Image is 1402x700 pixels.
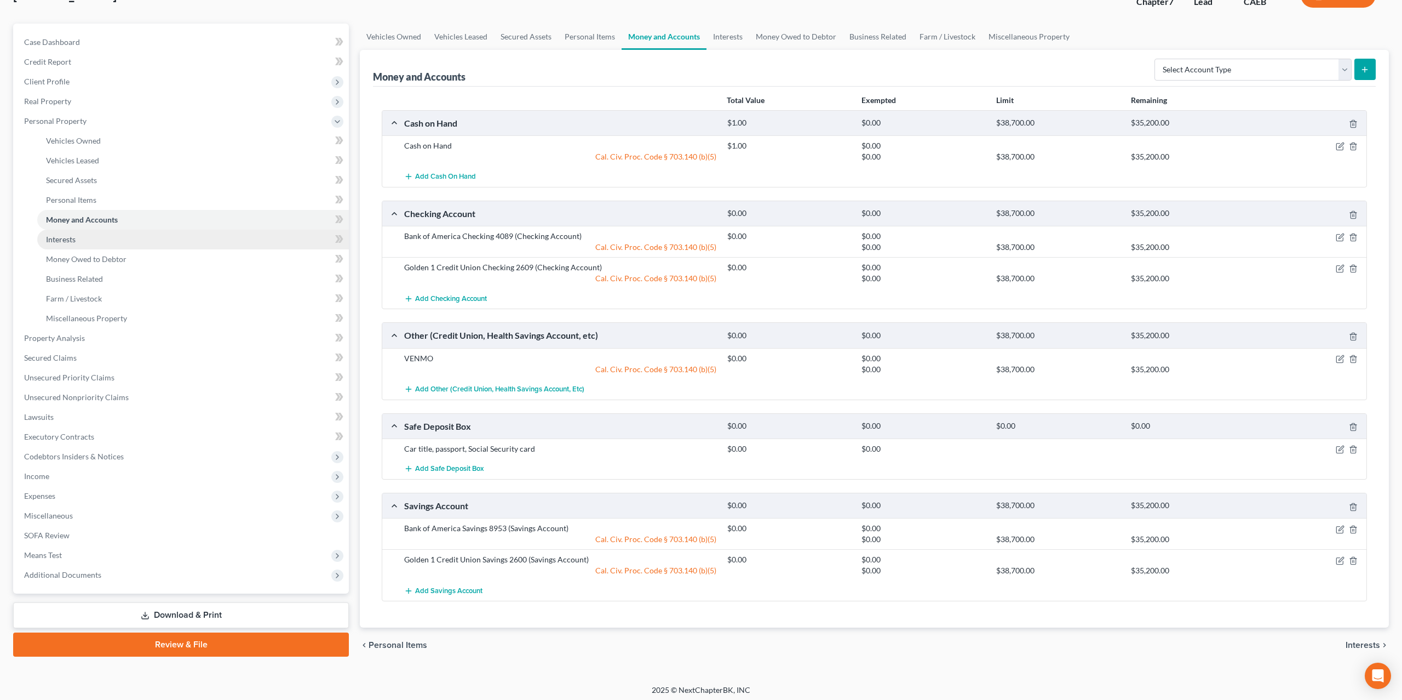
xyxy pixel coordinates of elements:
[37,269,349,289] a: Business Related
[399,329,722,341] div: Other (Credit Union, Health Savings Account, etc)
[399,262,722,273] div: Golden 1 Credit Union Checking 2609 (Checking Account)
[856,523,991,534] div: $0.00
[982,24,1076,50] a: Miscellaneous Property
[399,554,722,565] div: Golden 1 Credit Union Savings 2600 (Savings Account)
[1125,151,1260,162] div: $35,200.00
[1125,208,1260,219] div: $35,200.00
[991,118,1125,128] div: $38,700.00
[399,364,722,375] div: Cal. Civ. Proc. Code § 703.140 (b)(5)
[399,500,722,511] div: Savings Account
[360,641,369,650] i: chevron_left
[722,331,857,341] div: $0.00
[15,32,349,52] a: Case Dashboard
[15,328,349,348] a: Property Analysis
[399,231,722,242] div: Bank of America Checking 4089 (Checking Account)
[37,151,349,170] a: Vehicles Leased
[399,353,722,364] div: VENMO
[46,314,127,323] span: Miscellaneous Property
[37,170,349,190] a: Secured Assets
[399,140,722,151] div: Cash on Hand
[415,385,584,394] span: Add Other (Credit Union, Health Savings Account, etc)
[399,208,722,219] div: Checking Account
[1380,641,1389,650] i: chevron_right
[856,534,991,545] div: $0.00
[856,231,991,242] div: $0.00
[1131,95,1167,105] strong: Remaining
[399,117,722,129] div: Cash on Hand
[494,24,558,50] a: Secured Assets
[399,151,722,162] div: Cal. Civ. Proc. Code § 703.140 (b)(5)
[404,288,487,309] button: Add Checking Account
[37,230,349,249] a: Interests
[856,273,991,284] div: $0.00
[24,333,85,343] span: Property Analysis
[1125,421,1260,431] div: $0.00
[558,24,622,50] a: Personal Items
[24,511,73,520] span: Miscellaneous
[399,242,722,253] div: Cal. Civ. Proc. Code § 703.140 (b)(5)
[856,242,991,253] div: $0.00
[856,208,991,219] div: $0.00
[722,421,857,431] div: $0.00
[913,24,982,50] a: Farm / Livestock
[46,235,76,244] span: Interests
[991,534,1125,545] div: $38,700.00
[369,641,427,650] span: Personal Items
[46,274,103,283] span: Business Related
[856,140,991,151] div: $0.00
[706,24,749,50] a: Interests
[404,459,484,479] button: Add Safe Deposit Box
[722,231,857,242] div: $0.00
[24,116,87,126] span: Personal Property
[1125,534,1260,545] div: $35,200.00
[722,523,857,534] div: $0.00
[15,348,349,368] a: Secured Claims
[415,587,482,595] span: Add Savings Account
[991,242,1125,253] div: $38,700.00
[856,151,991,162] div: $0.00
[1125,565,1260,576] div: $35,200.00
[991,151,1125,162] div: $38,700.00
[991,364,1125,375] div: $38,700.00
[15,526,349,545] a: SOFA Review
[37,190,349,210] a: Personal Items
[856,565,991,576] div: $0.00
[37,289,349,309] a: Farm / Livestock
[415,173,476,181] span: Add Cash on Hand
[37,131,349,151] a: Vehicles Owned
[46,156,99,165] span: Vehicles Leased
[722,262,857,273] div: $0.00
[722,500,857,511] div: $0.00
[727,95,765,105] strong: Total Value
[15,407,349,427] a: Lawsuits
[415,465,484,474] span: Add Safe Deposit Box
[991,273,1125,284] div: $38,700.00
[1346,641,1380,650] span: Interests
[415,294,487,303] span: Add Checking Account
[24,353,77,362] span: Secured Claims
[399,420,722,432] div: Safe Deposit Box
[46,136,101,145] span: Vehicles Owned
[24,392,129,402] span: Unsecured Nonpriority Claims
[856,262,991,273] div: $0.00
[1125,331,1260,341] div: $35,200.00
[722,118,857,128] div: $1.00
[15,52,349,72] a: Credit Report
[24,96,71,106] span: Real Property
[996,95,1014,105] strong: Limit
[373,70,466,83] div: Money and Accounts
[428,24,494,50] a: Vehicles Leased
[722,554,857,565] div: $0.00
[843,24,913,50] a: Business Related
[37,210,349,230] a: Money and Accounts
[360,24,428,50] a: Vehicles Owned
[856,554,991,565] div: $0.00
[24,412,54,422] span: Lawsuits
[37,309,349,328] a: Miscellaneous Property
[46,294,102,303] span: Farm / Livestock
[856,331,991,341] div: $0.00
[861,95,896,105] strong: Exempted
[46,254,127,264] span: Money Owed to Debtor
[24,432,94,441] span: Executory Contracts
[856,353,991,364] div: $0.00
